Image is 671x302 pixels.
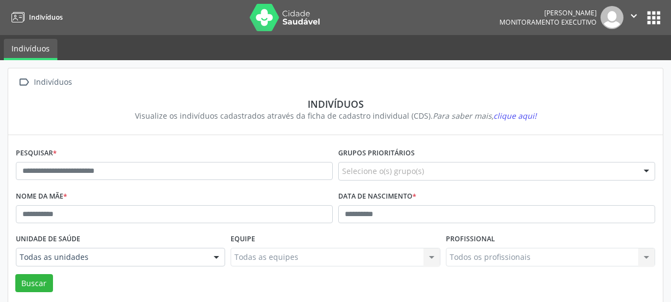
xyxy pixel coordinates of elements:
[499,8,597,18] div: [PERSON_NAME]
[628,10,640,22] i: 
[23,98,648,110] div: Indivíduos
[623,6,644,29] button: 
[15,274,53,293] button: Buscar
[4,39,57,60] a: Indivíduos
[8,8,63,26] a: Indivíduos
[644,8,663,27] button: apps
[20,252,203,263] span: Todas as unidades
[23,110,648,121] div: Visualize os indivíduos cadastrados através da ficha de cadastro individual (CDS).
[16,145,57,162] label: Pesquisar
[16,74,74,90] a:  Indivíduos
[338,188,416,205] label: Data de nascimento
[16,231,80,248] label: Unidade de saúde
[499,18,597,27] span: Monitoramento Executivo
[32,74,74,90] div: Indivíduos
[29,13,63,22] span: Indivíduos
[446,231,495,248] label: Profissional
[231,231,255,248] label: Equipe
[342,165,424,177] span: Selecione o(s) grupo(s)
[16,74,32,90] i: 
[338,145,415,162] label: Grupos prioritários
[433,111,537,121] i: Para saber mais,
[16,188,67,205] label: Nome da mãe
[493,111,537,121] span: clique aqui!
[601,6,623,29] img: img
